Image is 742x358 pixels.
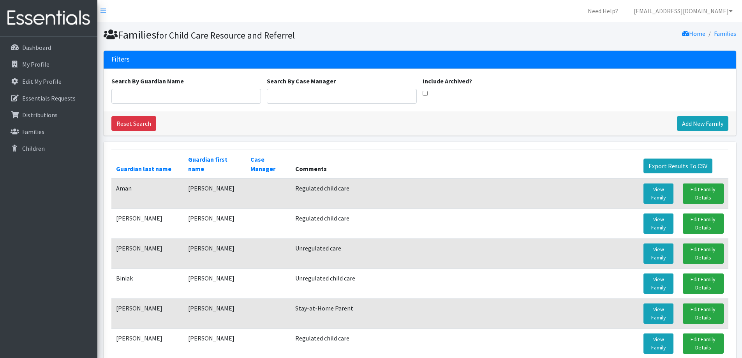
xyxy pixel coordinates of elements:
[3,141,94,156] a: Children
[291,238,639,268] td: Unregulated care
[183,208,246,238] td: [PERSON_NAME]
[291,178,639,209] td: Regulated child care
[22,111,58,119] p: Distributions
[111,238,183,268] td: [PERSON_NAME]
[3,56,94,72] a: My Profile
[677,116,728,131] a: Add New Family
[683,243,723,264] a: Edit Family Details
[643,303,673,324] a: View Family
[183,178,246,209] td: [PERSON_NAME]
[22,44,51,51] p: Dashboard
[22,145,45,152] p: Children
[111,76,184,86] label: Search By Guardian Name
[423,76,472,86] label: Include Archived?
[111,268,183,298] td: Biniak
[291,268,639,298] td: Unregulated child care
[3,74,94,89] a: Edit My Profile
[643,333,673,354] a: View Family
[683,333,723,354] a: Edit Family Details
[291,208,639,238] td: Regulated child care
[111,298,183,328] td: [PERSON_NAME]
[3,40,94,55] a: Dashboard
[22,78,62,85] p: Edit My Profile
[643,213,673,234] a: View Family
[3,107,94,123] a: Distributions
[183,268,246,298] td: [PERSON_NAME]
[22,94,76,102] p: Essentials Requests
[3,5,94,31] img: HumanEssentials
[714,30,736,37] a: Families
[3,90,94,106] a: Essentials Requests
[111,116,156,131] a: Reset Search
[104,28,417,42] h1: Families
[250,155,275,173] a: Case Manager
[683,273,723,294] a: Edit Family Details
[643,159,712,173] a: Export Results To CSV
[683,213,723,234] a: Edit Family Details
[116,165,171,173] a: Guardian last name
[627,3,739,19] a: [EMAIL_ADDRESS][DOMAIN_NAME]
[643,183,673,204] a: View Family
[188,155,227,173] a: Guardian first name
[291,150,639,178] th: Comments
[111,178,183,209] td: Aman
[183,238,246,268] td: [PERSON_NAME]
[156,30,295,41] small: for Child Care Resource and Referrel
[682,30,705,37] a: Home
[683,303,723,324] a: Edit Family Details
[683,183,723,204] a: Edit Family Details
[643,273,673,294] a: View Family
[267,76,336,86] label: Search By Case Manager
[183,298,246,328] td: [PERSON_NAME]
[22,60,49,68] p: My Profile
[22,128,44,136] p: Families
[291,298,639,328] td: Stay-at-Home Parent
[111,55,130,63] h3: Filters
[3,124,94,139] a: Families
[643,243,673,264] a: View Family
[111,208,183,238] td: [PERSON_NAME]
[582,3,624,19] a: Need Help?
